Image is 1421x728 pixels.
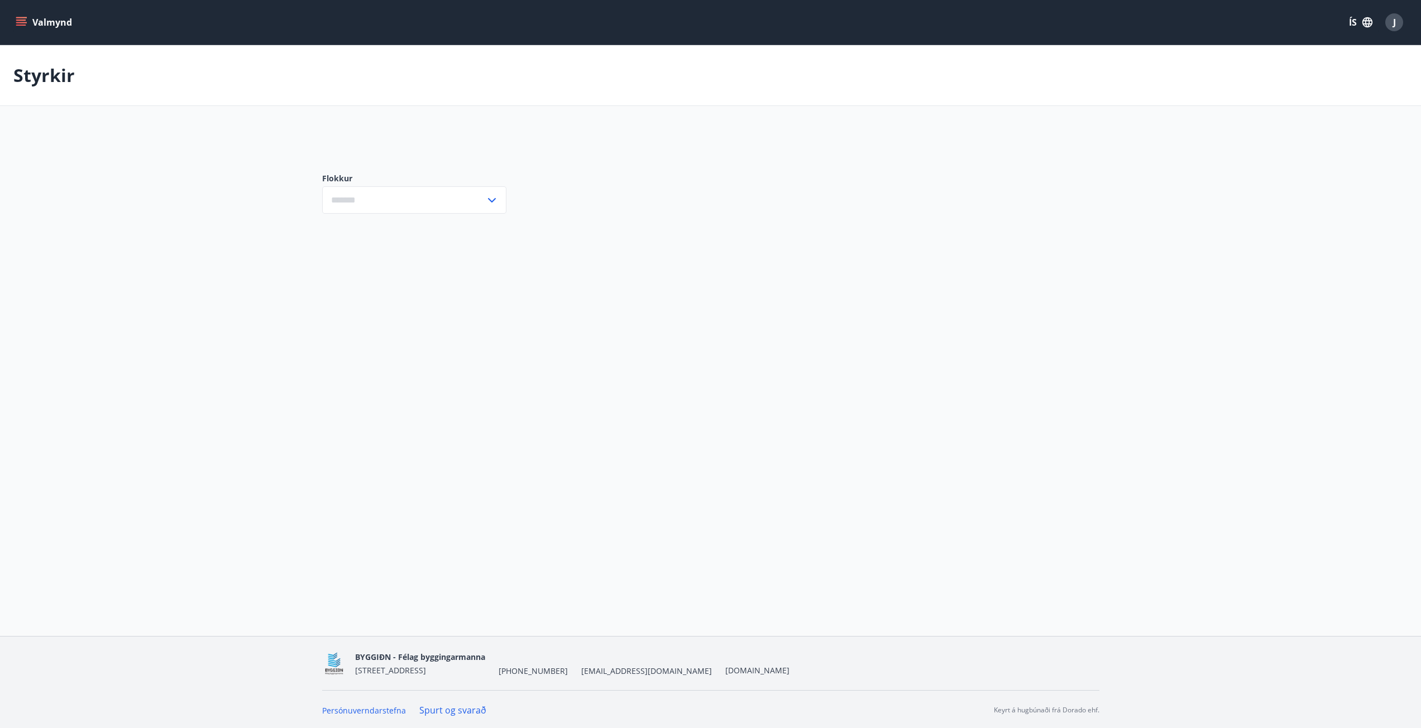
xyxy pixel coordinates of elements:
span: [EMAIL_ADDRESS][DOMAIN_NAME] [581,666,712,677]
p: Keyrt á hugbúnaði frá Dorado ehf. [994,705,1099,715]
span: [PHONE_NUMBER] [499,666,568,677]
label: Flokkur [322,173,506,184]
p: Styrkir [13,63,75,88]
button: J [1381,9,1408,36]
a: [DOMAIN_NAME] [725,665,790,676]
a: Spurt og svarað [419,704,486,716]
button: ÍS [1343,12,1379,32]
button: menu [13,12,76,32]
img: BKlGVmlTW1Qrz68WFGMFQUcXHWdQd7yePWMkvn3i.png [322,652,346,676]
span: BYGGIÐN - Félag byggingarmanna [355,652,485,662]
a: Persónuverndarstefna [322,705,406,716]
span: [STREET_ADDRESS] [355,665,426,676]
span: J [1393,16,1396,28]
